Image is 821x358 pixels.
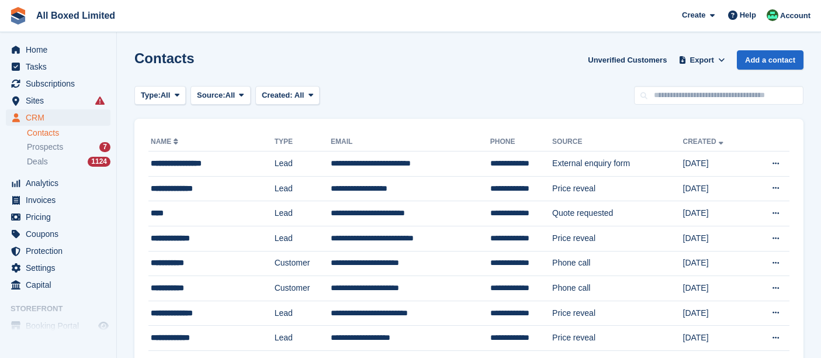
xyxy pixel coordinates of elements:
span: Sites [26,92,96,109]
td: [DATE] [683,152,751,177]
span: Account [780,10,810,22]
th: Source [552,133,683,152]
a: Created [683,137,726,146]
td: [DATE] [683,226,751,251]
a: menu [6,226,110,242]
td: [DATE] [683,301,751,326]
td: Lead [275,152,331,177]
span: All [161,89,171,101]
span: Prospects [27,142,63,153]
a: Name [151,137,181,146]
a: Unverified Customers [583,50,671,70]
td: Lead [275,301,331,326]
span: Invoices [26,192,96,208]
a: menu [6,175,110,191]
span: All [226,89,235,101]
a: Deals 1124 [27,156,110,168]
a: menu [6,109,110,126]
a: menu [6,75,110,92]
td: Lead [275,226,331,251]
a: Prospects 7 [27,141,110,153]
a: menu [6,92,110,109]
a: menu [6,243,110,259]
th: Phone [490,133,552,152]
span: Source: [197,89,225,101]
span: Create [682,9,705,21]
span: Home [26,42,96,58]
th: Email [331,133,490,152]
span: Analytics [26,175,96,191]
td: Customer [275,276,331,301]
td: Price reveal [552,301,683,326]
span: Deals [27,156,48,167]
td: Lead [275,326,331,351]
td: Lead [275,176,331,201]
td: [DATE] [683,276,751,301]
a: All Boxed Limited [32,6,120,25]
td: [DATE] [683,326,751,351]
button: Export [676,50,728,70]
span: Booking Portal [26,318,96,334]
a: menu [6,58,110,75]
span: Export [690,54,714,66]
td: Price reveal [552,176,683,201]
span: Tasks [26,58,96,75]
i: Smart entry sync failures have occurred [95,96,105,105]
span: All [295,91,304,99]
a: menu [6,42,110,58]
td: [DATE] [683,201,751,226]
td: Phone call [552,276,683,301]
a: Contacts [27,128,110,139]
a: menu [6,192,110,208]
span: Pricing [26,209,96,225]
span: Capital [26,277,96,293]
h1: Contacts [134,50,195,66]
a: menu [6,318,110,334]
td: External enquiry form [552,152,683,177]
span: Subscriptions [26,75,96,92]
span: Storefront [11,303,116,315]
button: Source: All [190,86,251,105]
td: Customer [275,251,331,276]
a: Add a contact [737,50,803,70]
img: stora-icon-8386f47178a22dfd0bd8f6a31ec36ba5ce8667c1dd55bd0f319d3a0aa187defe.svg [9,7,27,25]
td: [DATE] [683,176,751,201]
a: Preview store [96,319,110,333]
td: Phone call [552,251,683,276]
img: Enquiries [767,9,778,21]
a: menu [6,209,110,225]
span: Created: [262,91,293,99]
span: Protection [26,243,96,259]
span: Settings [26,260,96,276]
span: Coupons [26,226,96,242]
button: Type: All [134,86,186,105]
span: Help [740,9,756,21]
button: Created: All [255,86,320,105]
span: Type: [141,89,161,101]
td: Lead [275,201,331,226]
td: Price reveal [552,226,683,251]
td: [DATE] [683,251,751,276]
div: 1124 [88,157,110,167]
td: Quote requested [552,201,683,226]
a: menu [6,277,110,293]
th: Type [275,133,331,152]
td: Price reveal [552,326,683,351]
div: 7 [99,142,110,152]
span: CRM [26,109,96,126]
a: menu [6,260,110,276]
